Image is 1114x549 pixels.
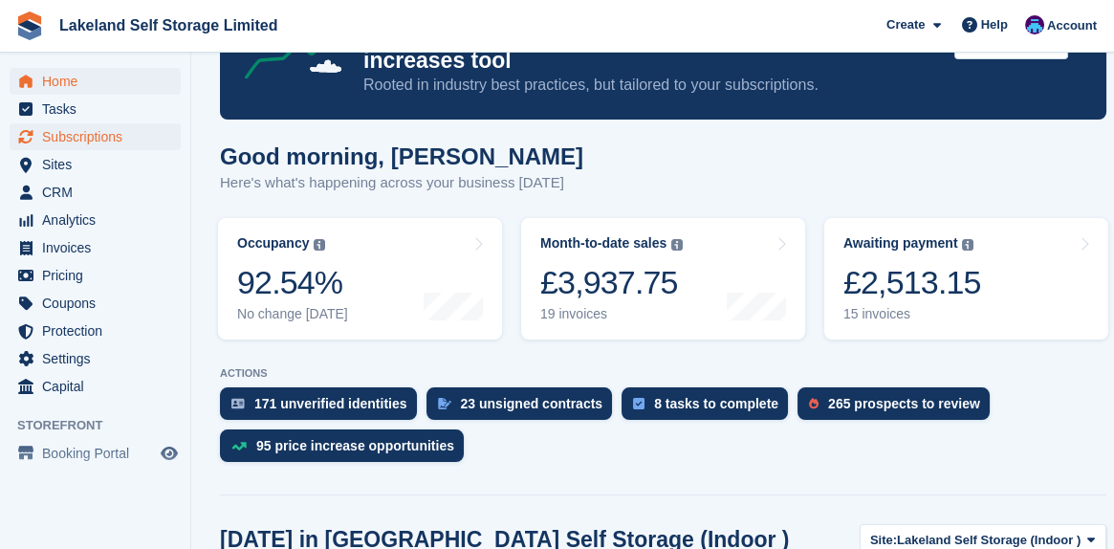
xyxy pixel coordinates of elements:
[438,398,451,409] img: contract_signature_icon-13c848040528278c33f63329250d36e43548de30e8caae1d1a13099fd9432cc5.svg
[42,123,157,150] span: Subscriptions
[633,398,644,409] img: task-75834270c22a3079a89374b754ae025e5fb1db73e45f91037f5363f120a921f8.svg
[42,373,157,400] span: Capital
[843,306,981,322] div: 15 invoices
[237,235,309,252] div: Occupancy
[981,15,1008,34] span: Help
[10,373,181,400] a: menu
[824,218,1108,340] a: Awaiting payment £2,513.15 15 invoices
[158,442,181,465] a: Preview store
[10,179,181,206] a: menu
[256,438,454,453] div: 95 price increase opportunities
[10,207,181,233] a: menu
[886,15,925,34] span: Create
[809,398,819,409] img: prospect-51fa495bee0391a8d652442698ab0144808aea92771e9ea1ae160a38d050c398.svg
[42,262,157,289] span: Pricing
[231,442,247,450] img: price_increase_opportunities-93ffe204e8149a01c8c9dc8f82e8f89637d9d84a8eef4429ea346261dce0b2c0.svg
[363,75,939,96] p: Rooted in industry best practices, but tailored to your subscriptions.
[17,416,190,435] span: Storefront
[237,263,348,302] div: 92.54%
[10,440,181,467] a: menu
[10,68,181,95] a: menu
[540,235,666,252] div: Month-to-date sales
[797,387,999,429] a: 265 prospects to review
[15,11,44,40] img: stora-icon-8386f47178a22dfd0bd8f6a31ec36ba5ce8667c1dd55bd0f319d3a0aa187defe.svg
[220,387,426,429] a: 171 unverified identities
[42,318,157,344] span: Protection
[843,263,981,302] div: £2,513.15
[461,396,603,411] div: 23 unsigned contracts
[237,306,348,322] div: No change [DATE]
[10,151,181,178] a: menu
[220,367,1106,380] p: ACTIONS
[10,234,181,261] a: menu
[220,429,473,472] a: 95 price increase opportunities
[42,345,157,372] span: Settings
[10,96,181,122] a: menu
[52,10,286,41] a: Lakeland Self Storage Limited
[540,306,683,322] div: 19 invoices
[10,262,181,289] a: menu
[42,68,157,95] span: Home
[1025,15,1044,34] img: David Dickson
[10,290,181,317] a: menu
[220,143,583,169] h1: Good morning, [PERSON_NAME]
[10,318,181,344] a: menu
[220,172,583,194] p: Here's what's happening across your business [DATE]
[42,234,157,261] span: Invoices
[42,96,157,122] span: Tasks
[1047,16,1097,35] span: Account
[42,151,157,178] span: Sites
[42,290,157,317] span: Coupons
[828,396,980,411] div: 265 prospects to review
[10,345,181,372] a: menu
[42,179,157,206] span: CRM
[426,387,623,429] a: 23 unsigned contracts
[962,239,973,251] img: icon-info-grey-7440780725fd019a000dd9b08b2336e03edf1995a4989e88bcd33f0948082b44.svg
[671,239,683,251] img: icon-info-grey-7440780725fd019a000dd9b08b2336e03edf1995a4989e88bcd33f0948082b44.svg
[254,396,407,411] div: 171 unverified identities
[521,218,805,340] a: Month-to-date sales £3,937.75 19 invoices
[314,239,325,251] img: icon-info-grey-7440780725fd019a000dd9b08b2336e03edf1995a4989e88bcd33f0948082b44.svg
[231,398,245,409] img: verify_identity-adf6edd0f0f0b5bbfe63781bf79b02c33cf7c696d77639b501bdc392416b5a36.svg
[843,235,958,252] div: Awaiting payment
[42,440,157,467] span: Booking Portal
[540,263,683,302] div: £3,937.75
[10,123,181,150] a: menu
[218,218,502,340] a: Occupancy 92.54% No change [DATE]
[42,207,157,233] span: Analytics
[654,396,778,411] div: 8 tasks to complete
[622,387,797,429] a: 8 tasks to complete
